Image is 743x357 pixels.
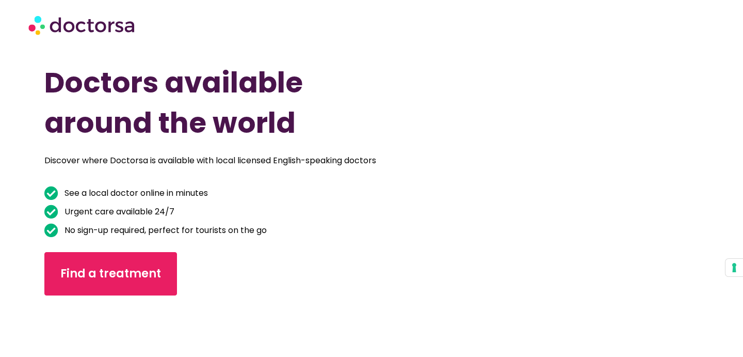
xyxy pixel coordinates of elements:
[60,266,161,282] span: Find a treatment
[44,63,377,143] h1: Doctors available around the world
[62,223,267,238] span: No sign-up required, perfect for tourists on the go
[725,259,743,276] button: Your consent preferences for tracking technologies
[62,186,208,200] span: See a local doctor online in minutes
[44,252,177,296] a: Find a treatment
[62,205,174,219] span: Urgent care available 24/7
[44,153,600,168] p: Discover where Doctorsa is available with local licensed English-speaking doctors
